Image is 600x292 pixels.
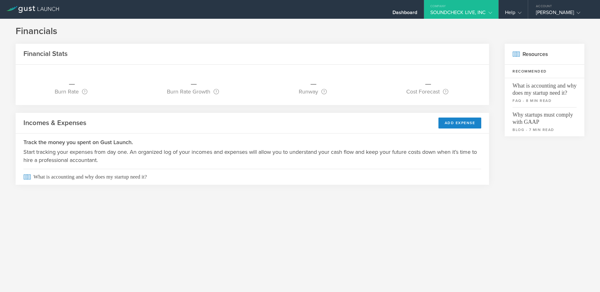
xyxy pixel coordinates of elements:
[505,78,584,107] a: What is accounting and why does my startup need it?FAQ - 8 min read
[299,74,328,88] div: _
[167,88,219,96] div: Burn Rate Growth
[512,78,577,97] span: What is accounting and why does my startup need it?
[23,169,481,185] span: What is accounting and why does my startup need it?
[392,9,417,19] div: Dashboard
[430,9,492,19] div: SOUNDCHECK LIVE, INC
[55,88,87,96] div: Burn Rate
[167,74,221,88] div: _
[505,65,584,78] h3: Recommended
[23,118,86,128] h2: Incomes & Expenses
[23,138,481,146] h3: Track the money you spent on Gust Launch.
[505,107,584,136] a: Why startups must comply with GAAPblog - 7 min read
[512,107,577,126] span: Why startups must comply with GAAP
[299,88,327,96] div: Runway
[536,9,589,19] div: [PERSON_NAME]
[406,88,448,96] div: Cost Forecast
[512,127,577,133] small: blog - 7 min read
[23,148,481,164] p: Start tracking your expenses from day one. An organized log of your incomes and expenses will all...
[505,9,522,19] div: Help
[512,98,577,103] small: FAQ - 8 min read
[438,118,482,128] button: Add Expense
[55,74,89,88] div: _
[23,49,67,58] h2: Financial Stats
[406,74,450,88] div: _
[569,262,600,292] iframe: Chat Widget
[16,169,489,185] a: What is accounting and why does my startup need it?
[505,44,584,65] h2: Resources
[16,25,584,38] h1: Financials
